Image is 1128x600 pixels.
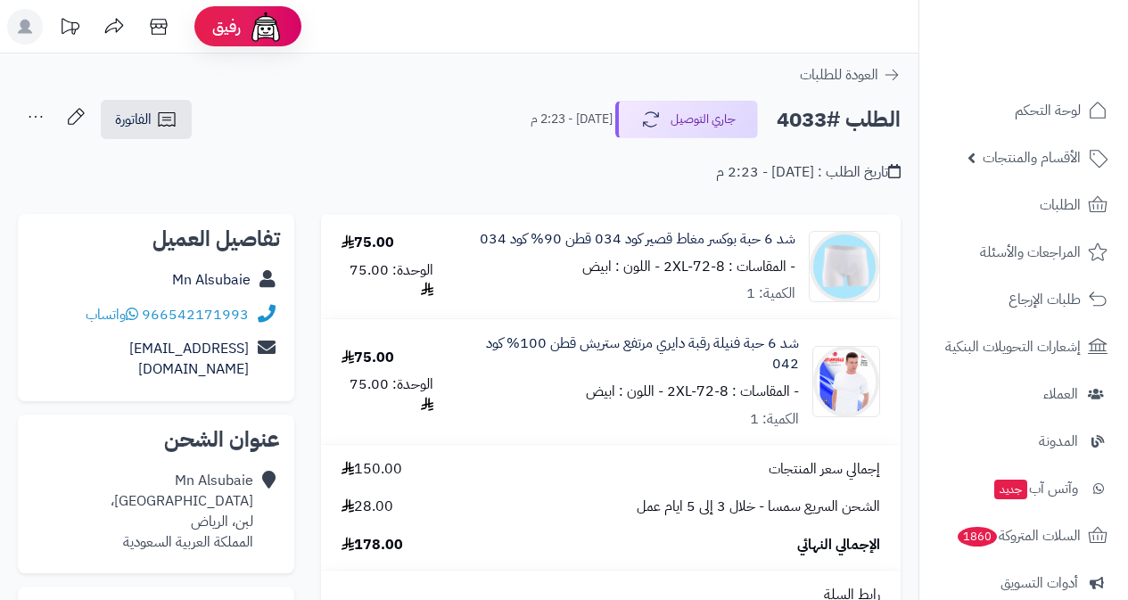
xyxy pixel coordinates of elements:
[582,256,660,277] small: - اللون : ابيض
[615,101,758,138] button: جاري التوصيل
[663,256,795,277] small: - المقاسات : 2XL-72-8
[800,64,901,86] a: العودة للطلبات
[342,459,402,480] span: 150.00
[248,9,284,45] img: ai-face.png
[212,16,241,37] span: رفيق
[1039,429,1078,454] span: المدونة
[667,381,799,402] small: - المقاسات : 2XL-72-8
[1009,287,1081,312] span: طلبات الإرجاع
[930,231,1117,274] a: المراجعات والأسئلة
[101,100,192,139] a: الفاتورة
[342,497,393,517] span: 28.00
[769,459,880,480] span: إجمالي سعر المنتجات
[945,334,1081,359] span: إشعارات التحويلات البنكية
[47,9,92,49] a: تحديثات المنصة
[342,374,433,415] div: الوحدة: 75.00
[992,476,1078,501] span: وآتس آب
[1000,571,1078,596] span: أدوات التسويق
[797,535,880,555] span: الإجمالي النهائي
[342,233,394,253] div: 75.00
[342,535,403,555] span: 178.00
[86,304,138,325] a: واتساب
[930,184,1117,226] a: الطلبات
[930,325,1117,368] a: إشعارات التحويلات البنكية
[716,162,901,183] div: تاريخ الطلب : [DATE] - 2:23 م
[1040,193,1081,218] span: الطلبات
[994,480,1027,499] span: جديد
[129,338,249,380] a: [EMAIL_ADDRESS][DOMAIN_NAME]
[930,467,1117,510] a: وآتس آبجديد
[750,409,799,430] div: الكمية: 1
[810,231,879,302] img: 1755163341-034-1%20(1)-90x90.png
[342,348,394,368] div: 75.00
[32,429,280,450] h2: عنوان الشحن
[800,64,878,86] span: العودة للطلبات
[111,471,253,552] div: Mn Alsubaie [GEOGRAPHIC_DATA]، لبن، الرياض المملكة العربية السعودية
[813,346,879,417] img: 1755163592-042-1%20(3)-90x90.jpg
[342,260,433,301] div: الوحدة: 75.00
[474,333,799,374] a: شد 6 حبة فنيلة رقبة دايري مرتفع ستريش قطن 100% كود 042
[531,111,613,128] small: [DATE] - 2:23 م
[930,278,1117,321] a: طلبات الإرجاع
[1043,382,1078,407] span: العملاء
[956,523,1081,548] span: السلات المتروكة
[777,102,901,138] h2: الطلب #4033
[115,109,152,130] span: الفاتورة
[983,145,1081,170] span: الأقسام والمنتجات
[142,304,249,325] a: 966542171993
[637,497,880,517] span: الشحن السريع سمسا - خلال 3 إلى 5 ايام عمل
[480,229,795,250] a: شد 6 حبة بوكسر مغاط قصير كود 034 قطن 90% كود 034
[958,527,997,547] span: 1860
[930,514,1117,557] a: السلات المتروكة1860
[586,381,663,402] small: - اللون : ابيض
[930,89,1117,132] a: لوحة التحكم
[1015,98,1081,123] span: لوحة التحكم
[746,284,795,304] div: الكمية: 1
[980,240,1081,265] span: المراجعات والأسئلة
[930,420,1117,463] a: المدونة
[930,373,1117,415] a: العملاء
[32,228,280,250] h2: تفاصيل العميل
[172,269,251,291] a: Mn Alsubaie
